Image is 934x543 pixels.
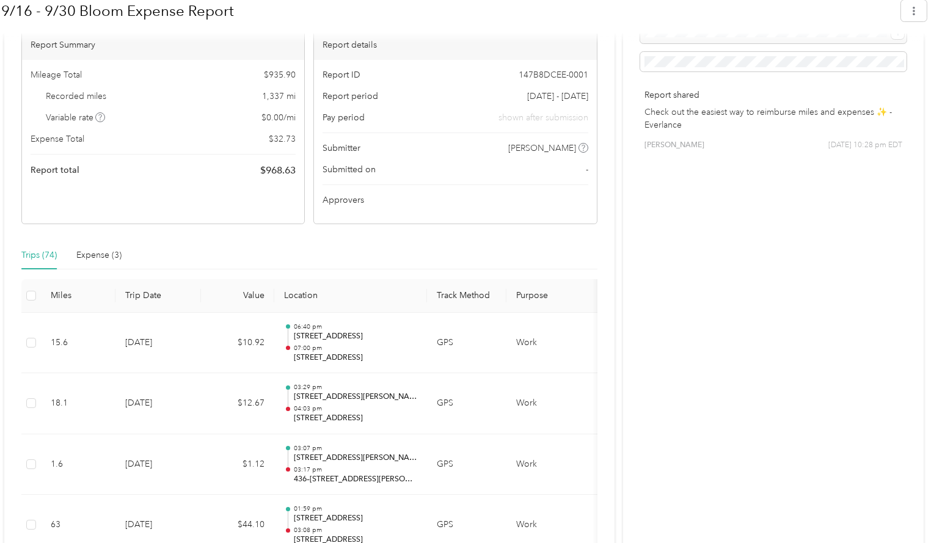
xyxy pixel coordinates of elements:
td: $10.92 [201,313,274,374]
span: Report total [31,164,79,177]
span: Recorded miles [46,90,106,103]
span: [DATE] - [DATE] [527,90,588,103]
span: Mileage Total [31,68,82,81]
td: Work [506,434,598,495]
p: 07:00 pm [294,344,417,352]
span: Submitter [323,142,360,155]
span: Submitted on [323,163,376,176]
td: GPS [427,373,506,434]
span: - [586,163,588,176]
p: Check out the easiest way to reimburse miles and expenses ✨ - Everlance [644,106,902,131]
td: GPS [427,434,506,495]
td: Work [506,313,598,374]
span: shown after submission [498,111,588,124]
p: [STREET_ADDRESS] [294,513,417,524]
span: Variable rate [46,111,106,124]
div: Expense (3) [76,249,122,262]
th: Value [201,279,274,313]
p: 03:17 pm [294,465,417,474]
td: Work [506,373,598,434]
p: [STREET_ADDRESS] [294,331,417,342]
p: 06:40 pm [294,323,417,331]
span: 1,337 mi [262,90,296,103]
p: [STREET_ADDRESS][PERSON_NAME] [294,453,417,464]
span: [DATE] 10:28 pm EDT [828,140,902,151]
span: Approvers [323,194,364,206]
p: 01:59 pm [294,505,417,513]
div: Report Summary [22,30,304,60]
span: $ 968.63 [260,163,296,178]
span: $ 935.90 [264,68,296,81]
span: 147B8DCEE-0001 [519,68,588,81]
span: [PERSON_NAME] [508,142,576,155]
p: 436–[STREET_ADDRESS][PERSON_NAME] [294,474,417,485]
span: Report ID [323,68,360,81]
th: Track Method [427,279,506,313]
td: $12.67 [201,373,274,434]
td: GPS [427,313,506,374]
td: [DATE] [115,313,201,374]
td: [DATE] [115,373,201,434]
p: [STREET_ADDRESS] [294,413,417,424]
th: Miles [41,279,115,313]
td: 18.1 [41,373,115,434]
p: [STREET_ADDRESS] [294,352,417,363]
span: [PERSON_NAME] [644,140,704,151]
td: [DATE] [115,434,201,495]
p: [STREET_ADDRESS][PERSON_NAME] [294,392,417,403]
p: 03:07 pm [294,444,417,453]
span: $ 32.73 [269,133,296,145]
div: Trips (74) [21,249,57,262]
td: 1.6 [41,434,115,495]
span: Pay period [323,111,365,124]
p: Report shared [644,89,902,101]
span: Expense Total [31,133,84,145]
th: Trip Date [115,279,201,313]
th: Location [274,279,427,313]
th: Purpose [506,279,598,313]
td: 15.6 [41,313,115,374]
p: 03:29 pm [294,383,417,392]
span: $ 0.00 / mi [261,111,296,124]
td: $1.12 [201,434,274,495]
span: Report period [323,90,378,103]
p: 04:03 pm [294,404,417,413]
div: Report details [314,30,596,60]
p: 03:08 pm [294,526,417,534]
